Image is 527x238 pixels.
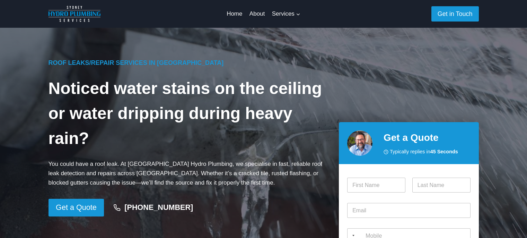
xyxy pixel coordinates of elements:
[124,203,193,212] strong: [PHONE_NUMBER]
[49,199,104,217] a: Get a Quote
[390,148,458,156] span: Typically replies in
[49,159,328,188] p: You could have a roof leak. At [GEOGRAPHIC_DATA] Hydro Plumbing, we specialise in fast, reliable ...
[49,58,328,68] h6: Roof Leaks/Repair Services in [GEOGRAPHIC_DATA]
[347,178,405,193] input: First Name
[49,6,100,22] img: Sydney Hydro Plumbing Logo
[347,203,470,218] input: Email
[223,6,304,22] nav: Primary Navigation
[384,130,471,145] h2: Get a Quote
[56,202,97,214] span: Get a Quote
[272,9,300,18] span: Services
[223,6,246,22] a: Home
[431,6,479,21] a: Get in Touch
[246,6,269,22] a: About
[412,178,471,193] input: Last Name
[107,200,200,216] a: [PHONE_NUMBER]
[268,6,304,22] a: Services
[430,149,458,154] strong: 45 Seconds
[49,76,328,151] h1: Noticed water stains on the ceiling or water dripping during heavy rain?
